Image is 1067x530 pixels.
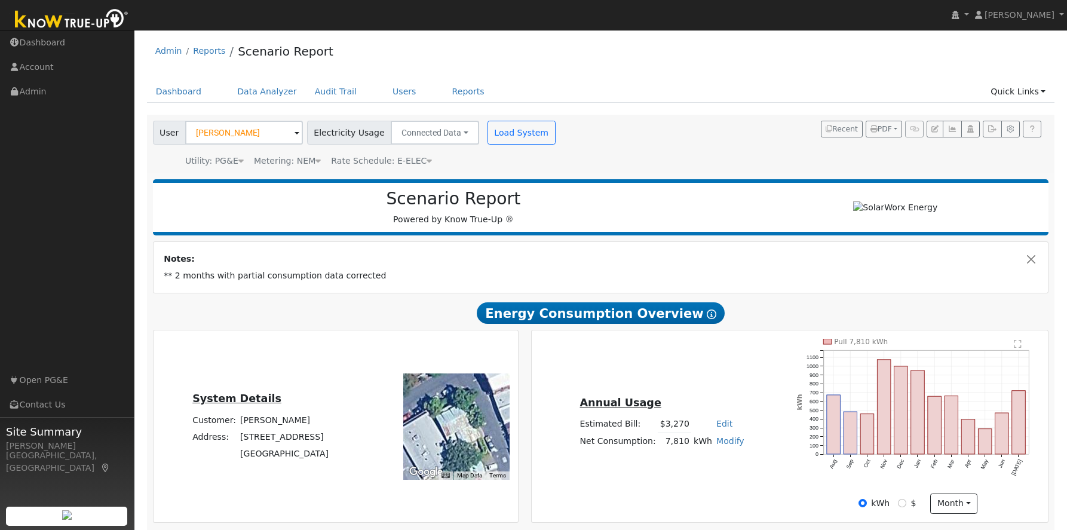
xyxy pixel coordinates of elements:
[658,433,691,450] td: 7,810
[870,125,892,133] span: PDF
[982,81,1054,103] a: Quick Links
[238,412,331,428] td: [PERSON_NAME]
[580,397,661,409] u: Annual Usage
[946,459,956,470] text: Mar
[716,419,732,428] a: Edit
[1023,121,1041,137] a: Help Link
[6,440,128,452] div: [PERSON_NAME]
[810,408,818,413] text: 500
[821,121,863,137] button: Recent
[807,363,818,369] text: 1000
[810,434,818,440] text: 200
[578,433,658,450] td: Net Consumption:
[238,445,331,462] td: [GEOGRAPHIC_DATA]
[1001,121,1020,137] button: Settings
[238,44,333,59] a: Scenario Report
[162,268,1040,284] td: ** 2 months with partial consumption data corrected
[406,464,446,480] img: Google
[307,121,391,145] span: Electricity Usage
[165,189,742,209] h2: Scenario Report
[457,471,482,480] button: Map Data
[578,416,658,433] td: Estimated Bill:
[858,499,867,507] input: kWh
[866,121,902,137] button: PDF
[964,459,973,469] text: Apr
[961,419,975,454] rect: onclick=""
[810,443,818,449] text: 100
[997,459,1006,469] text: Jun
[863,458,872,468] text: Oct
[477,302,724,324] span: Energy Consumption Overview
[185,121,303,145] input: Select a User
[489,472,506,479] a: Terms (opens in new tab)
[860,414,874,454] rect: onclick=""
[928,397,942,455] rect: onclick=""
[898,499,906,507] input: $
[147,81,211,103] a: Dashboard
[796,394,804,410] text: kWh
[707,310,716,319] i: Show Help
[238,428,331,445] td: [STREET_ADDRESS]
[191,428,238,445] td: Address:
[961,121,980,137] button: Login As
[716,436,744,446] a: Modify
[930,494,977,514] button: month
[443,81,493,103] a: Reports
[979,429,992,454] rect: onclick=""
[487,121,556,145] button: Load System
[879,458,888,470] text: Nov
[853,201,937,214] img: SolarWorx Energy
[100,463,111,473] a: Map
[185,155,244,167] div: Utility: PG&E
[164,254,195,264] strong: Notes:
[834,338,888,346] text: Pull 7,810 kWh
[810,381,818,387] text: 800
[9,7,134,33] img: Know True-Up
[159,189,749,226] div: Powered by Know True-Up ®
[810,399,818,405] text: 600
[985,10,1054,20] span: [PERSON_NAME]
[911,370,925,454] rect: onclick=""
[810,372,818,378] text: 900
[930,459,939,470] text: Feb
[691,433,714,450] td: kWh
[192,393,281,405] u: System Details
[1012,391,1026,454] rect: onclick=""
[62,510,72,520] img: retrieve
[1014,339,1022,348] text: 
[877,360,891,454] rect: onclick=""
[829,459,838,470] text: Aug
[845,459,855,470] text: Sep
[406,464,446,480] a: Open this area in Google Maps (opens a new window)
[943,121,961,137] button: Multi-Series Graph
[191,412,238,428] td: Customer:
[810,416,818,422] text: 400
[384,81,425,103] a: Users
[945,396,958,454] rect: onclick=""
[844,412,857,455] rect: onclick=""
[913,459,922,469] text: Jan
[815,452,818,458] text: 0
[827,395,841,454] rect: onclick=""
[896,458,905,470] text: Dec
[6,449,128,474] div: [GEOGRAPHIC_DATA], [GEOGRAPHIC_DATA]
[910,497,916,510] label: $
[153,121,186,145] span: User
[995,413,1009,455] rect: onclick=""
[1025,253,1038,265] button: Close
[810,390,818,396] text: 700
[228,81,306,103] a: Data Analyzer
[254,155,321,167] div: Metering: NEM
[1011,459,1023,477] text: [DATE]
[391,121,479,145] button: Connected Data
[871,497,890,510] label: kWh
[6,424,128,440] span: Site Summary
[980,458,989,470] text: May
[441,471,450,480] button: Keyboard shortcuts
[155,46,182,56] a: Admin
[810,425,818,431] text: 300
[306,81,366,103] a: Audit Trail
[894,366,908,454] rect: onclick=""
[658,416,691,433] td: $3,270
[927,121,943,137] button: Edit User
